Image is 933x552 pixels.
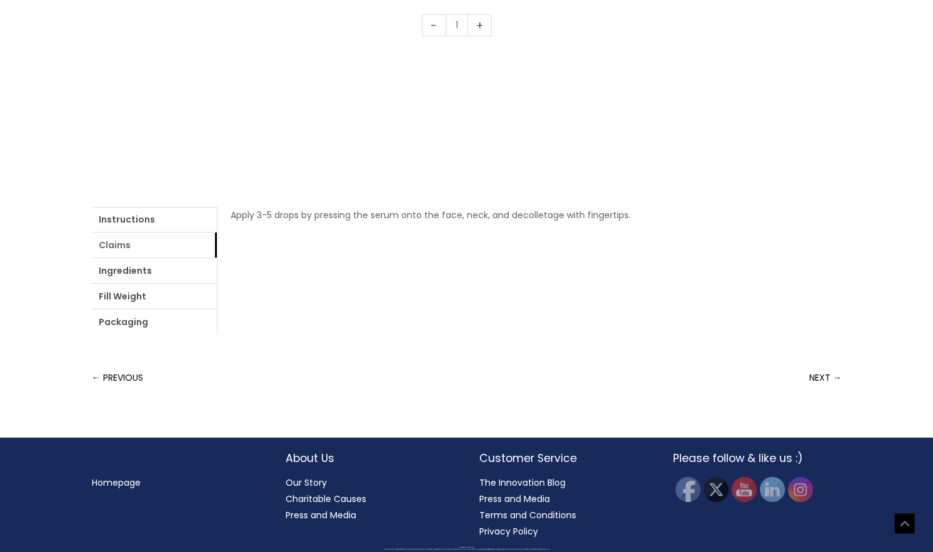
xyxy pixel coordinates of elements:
h2: Please follow & like us :) [673,450,842,466]
img: Twitter [704,477,729,502]
a: Packaging [92,309,217,334]
a: Charitable Causes [286,493,366,505]
input: Product quantity [446,14,469,36]
span: Cosmetic Solutions [466,547,474,548]
a: Fill Weight [92,284,217,309]
a: ← PREVIOUS [92,365,143,390]
a: The Innovation Blog [479,476,566,489]
a: NEXT → [809,365,842,390]
img: Facebook [676,477,701,502]
h2: Customer Service [479,450,648,466]
nav: Customer Service [479,474,648,539]
a: Instructions [92,207,217,232]
a: Our Story [286,476,327,489]
a: Homepage [92,476,141,489]
a: - [422,14,446,36]
nav: Menu [92,474,261,491]
a: Terms and Conditions [479,509,576,521]
a: + [468,14,492,36]
a: Ingredients [92,258,217,283]
h2: About Us [286,450,454,466]
a: Press and Media [479,493,550,505]
a: Claims [92,233,217,258]
p: Apply 3-5 drops by pressing the serum onto the face, neck, and decolletage with fingertips. [231,207,829,223]
div: All material on this Website, including design, text, images, logos and sounds, are owned by Cosm... [22,549,911,550]
nav: About Us [286,474,454,523]
a: Press and Media [286,509,356,521]
div: Copyright © 2025 [22,547,911,548]
a: Privacy Policy [479,525,538,538]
